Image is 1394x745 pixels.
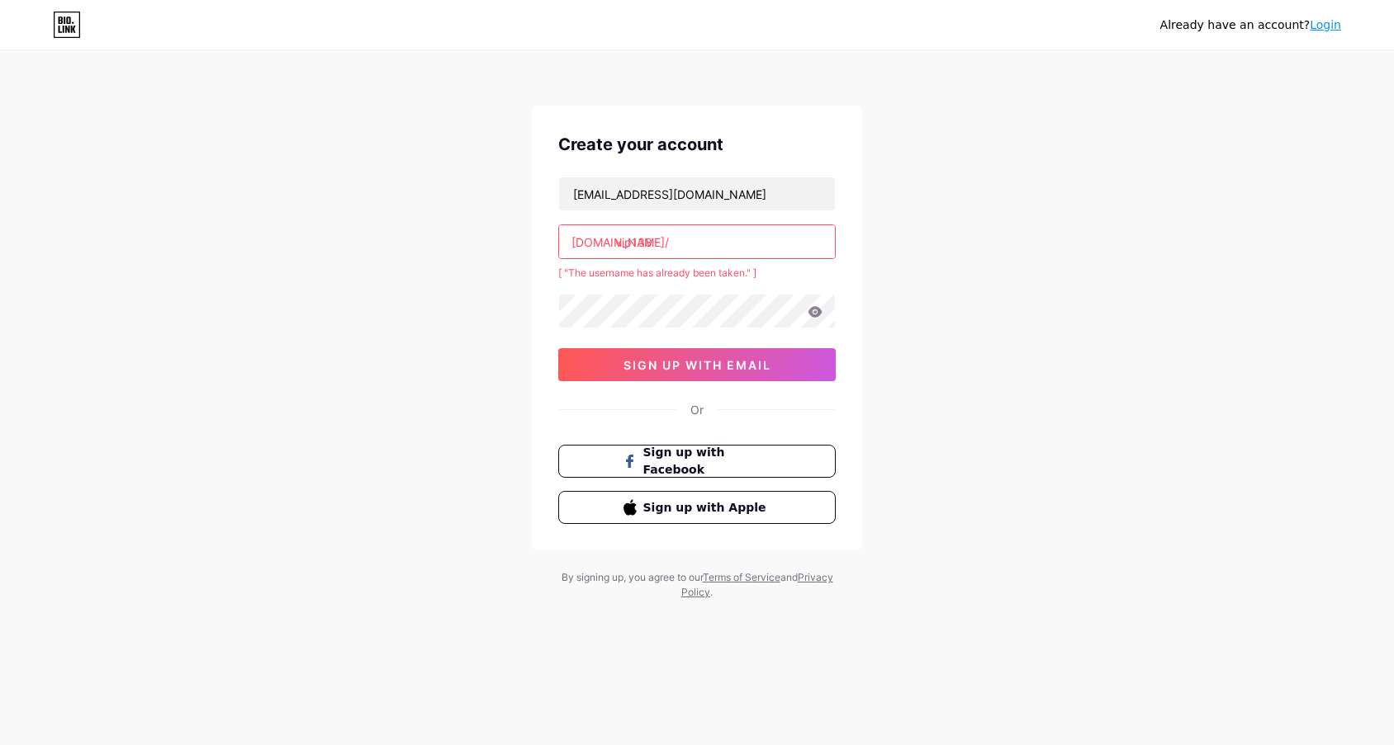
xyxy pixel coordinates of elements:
[559,177,835,210] input: Email
[624,358,771,372] span: sign up with email
[703,571,780,583] a: Terms of Service
[558,266,836,281] div: [ "The username has already been taken." ]
[558,491,836,524] button: Sign up with Apple
[1160,17,1341,34] div: Already have an account?
[558,445,836,478] button: Sign up with Facebook
[559,225,835,258] input: username
[557,570,837,600] div: By signing up, you agree to our and .
[690,401,704,418] div: Or
[1310,18,1341,31] a: Login
[571,233,669,251] div: [DOMAIN_NAME]/
[643,444,771,479] span: Sign up with Facebook
[643,499,771,516] span: Sign up with Apple
[558,132,836,157] div: Create your account
[558,348,836,381] button: sign up with email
